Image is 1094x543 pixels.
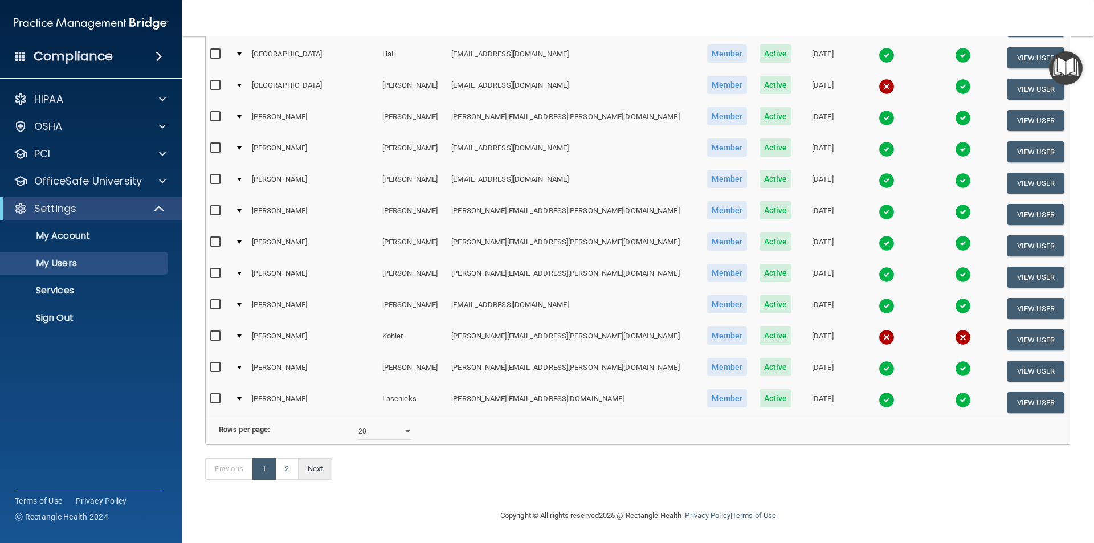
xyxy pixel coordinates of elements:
[879,173,895,189] img: tick.e7d51cea.svg
[798,356,848,387] td: [DATE]
[955,361,971,377] img: tick.e7d51cea.svg
[760,107,792,125] span: Active
[955,47,971,63] img: tick.e7d51cea.svg
[955,204,971,220] img: tick.e7d51cea.svg
[378,42,447,74] td: Hall
[378,168,447,199] td: [PERSON_NAME]
[798,168,848,199] td: [DATE]
[298,458,332,480] a: Next
[879,47,895,63] img: tick.e7d51cea.svg
[378,387,447,418] td: Lasenieks
[879,235,895,251] img: tick.e7d51cea.svg
[707,295,747,313] span: Member
[15,511,108,522] span: Ⓒ Rectangle Health 2024
[1007,110,1064,131] button: View User
[378,105,447,136] td: [PERSON_NAME]
[14,174,166,188] a: OfficeSafe University
[247,42,378,74] td: [GEOGRAPHIC_DATA]
[34,147,50,161] p: PCI
[378,324,447,356] td: Kohler
[447,42,701,74] td: [EMAIL_ADDRESS][DOMAIN_NAME]
[447,230,701,262] td: [PERSON_NAME][EMAIL_ADDRESS][PERSON_NAME][DOMAIN_NAME]
[15,495,62,507] a: Terms of Use
[760,264,792,282] span: Active
[378,230,447,262] td: [PERSON_NAME]
[707,201,747,219] span: Member
[378,293,447,324] td: [PERSON_NAME]
[955,329,971,345] img: cross.ca9f0e7f.svg
[760,76,792,94] span: Active
[879,110,895,126] img: tick.e7d51cea.svg
[1007,141,1064,162] button: View User
[247,262,378,293] td: [PERSON_NAME]
[1007,204,1064,225] button: View User
[34,120,63,133] p: OSHA
[707,264,747,282] span: Member
[707,138,747,157] span: Member
[1007,392,1064,413] button: View User
[7,285,163,296] p: Services
[760,326,792,345] span: Active
[707,44,747,63] span: Member
[247,74,378,105] td: [GEOGRAPHIC_DATA]
[760,295,792,313] span: Active
[879,141,895,157] img: tick.e7d51cea.svg
[879,329,895,345] img: cross.ca9f0e7f.svg
[1007,235,1064,256] button: View User
[879,392,895,408] img: tick.e7d51cea.svg
[34,92,63,106] p: HIPAA
[14,12,169,35] img: PMB logo
[447,168,701,199] td: [EMAIL_ADDRESS][DOMAIN_NAME]
[798,387,848,418] td: [DATE]
[1007,79,1064,100] button: View User
[955,110,971,126] img: tick.e7d51cea.svg
[378,74,447,105] td: [PERSON_NAME]
[247,168,378,199] td: [PERSON_NAME]
[955,392,971,408] img: tick.e7d51cea.svg
[14,92,166,106] a: HIPAA
[798,74,848,105] td: [DATE]
[1007,329,1064,350] button: View User
[247,199,378,230] td: [PERSON_NAME]
[447,74,701,105] td: [EMAIL_ADDRESS][DOMAIN_NAME]
[798,324,848,356] td: [DATE]
[7,312,163,324] p: Sign Out
[707,76,747,94] span: Member
[955,267,971,283] img: tick.e7d51cea.svg
[760,358,792,376] span: Active
[247,356,378,387] td: [PERSON_NAME]
[447,293,701,324] td: [EMAIL_ADDRESS][DOMAIN_NAME]
[707,232,747,251] span: Member
[798,199,848,230] td: [DATE]
[707,326,747,345] span: Member
[879,79,895,95] img: cross.ca9f0e7f.svg
[955,79,971,95] img: tick.e7d51cea.svg
[798,262,848,293] td: [DATE]
[732,511,776,520] a: Terms of Use
[760,170,792,188] span: Active
[879,361,895,377] img: tick.e7d51cea.svg
[378,199,447,230] td: [PERSON_NAME]
[447,387,701,418] td: [PERSON_NAME][EMAIL_ADDRESS][DOMAIN_NAME]
[14,120,166,133] a: OSHA
[760,201,792,219] span: Active
[430,497,846,534] div: Copyright © All rights reserved 2025 @ Rectangle Health | |
[1007,173,1064,194] button: View User
[247,324,378,356] td: [PERSON_NAME]
[798,293,848,324] td: [DATE]
[685,511,730,520] a: Privacy Policy
[1049,51,1083,85] button: Open Resource Center
[34,174,142,188] p: OfficeSafe University
[247,105,378,136] td: [PERSON_NAME]
[447,199,701,230] td: [PERSON_NAME][EMAIL_ADDRESS][PERSON_NAME][DOMAIN_NAME]
[14,202,165,215] a: Settings
[205,458,253,480] a: Previous
[1007,361,1064,382] button: View User
[252,458,276,480] a: 1
[378,262,447,293] td: [PERSON_NAME]
[955,173,971,189] img: tick.e7d51cea.svg
[247,387,378,418] td: [PERSON_NAME]
[447,136,701,168] td: [EMAIL_ADDRESS][DOMAIN_NAME]
[247,136,378,168] td: [PERSON_NAME]
[76,495,127,507] a: Privacy Policy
